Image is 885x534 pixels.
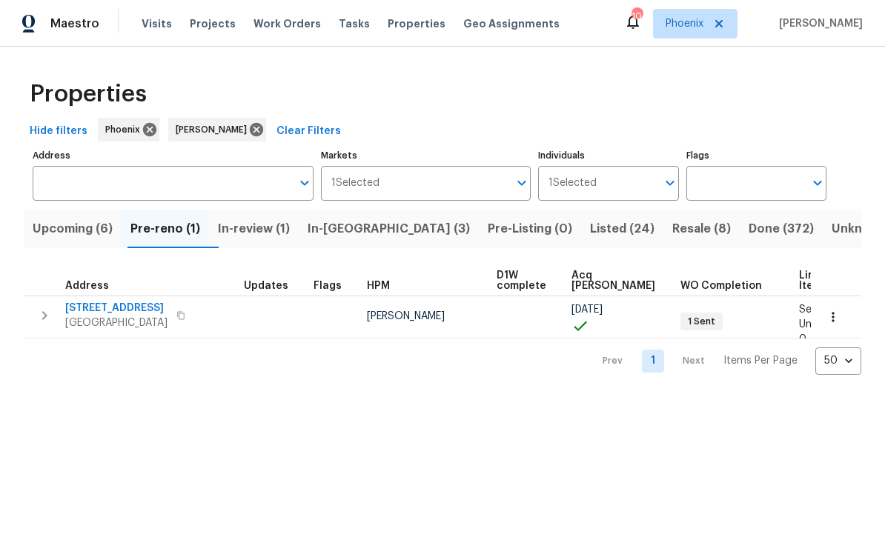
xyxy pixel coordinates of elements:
[672,218,731,239] span: Resale (8)
[590,218,654,239] span: Listed (24)
[331,177,379,190] span: 1 Selected
[799,304,832,315] span: Sent: 1
[488,218,572,239] span: Pre-Listing (0)
[749,218,814,239] span: Done (372)
[680,281,762,291] span: WO Completion
[218,218,290,239] span: In-review (1)
[682,316,721,328] span: 1 Sent
[799,319,835,344] span: Unsent: 0
[463,16,560,31] span: Geo Assignments
[190,16,236,31] span: Projects
[571,304,603,315] span: [DATE]
[65,316,168,330] span: [GEOGRAPHIC_DATA]
[33,218,113,239] span: Upcoming (6)
[548,177,597,190] span: 1 Selected
[308,218,470,239] span: In-[GEOGRAPHIC_DATA] (3)
[130,218,200,239] span: Pre-reno (1)
[30,87,147,101] span: Properties
[321,151,531,160] label: Markets
[168,118,266,141] div: [PERSON_NAME]
[367,281,390,291] span: HPM
[807,173,828,193] button: Open
[815,341,861,380] div: 50
[538,151,678,160] label: Individuals
[666,16,703,31] span: Phoenix
[773,16,863,31] span: [PERSON_NAME]
[367,311,445,321] span: [PERSON_NAME]
[571,270,655,291] span: Acq [PERSON_NAME]
[65,301,168,316] span: [STREET_ADDRESS]
[660,173,680,193] button: Open
[511,173,532,193] button: Open
[176,122,253,137] span: [PERSON_NAME]
[253,16,321,31] span: Work Orders
[271,118,347,145] button: Clear Filters
[65,281,109,291] span: Address
[799,270,828,291] span: Line Items
[30,122,87,141] span: Hide filters
[686,151,826,160] label: Flags
[276,122,341,141] span: Clear Filters
[294,173,315,193] button: Open
[723,353,798,368] p: Items Per Page
[105,122,146,137] span: Phoenix
[589,347,861,375] nav: Pagination Navigation
[98,118,159,141] div: Phoenix
[339,19,370,29] span: Tasks
[642,350,664,373] a: Goto page 1
[24,118,93,145] button: Hide filters
[142,16,172,31] span: Visits
[388,16,445,31] span: Properties
[50,16,99,31] span: Maestro
[632,9,642,24] div: 10
[497,270,546,291] span: D1W complete
[244,281,288,291] span: Updates
[314,281,342,291] span: Flags
[33,151,314,160] label: Address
